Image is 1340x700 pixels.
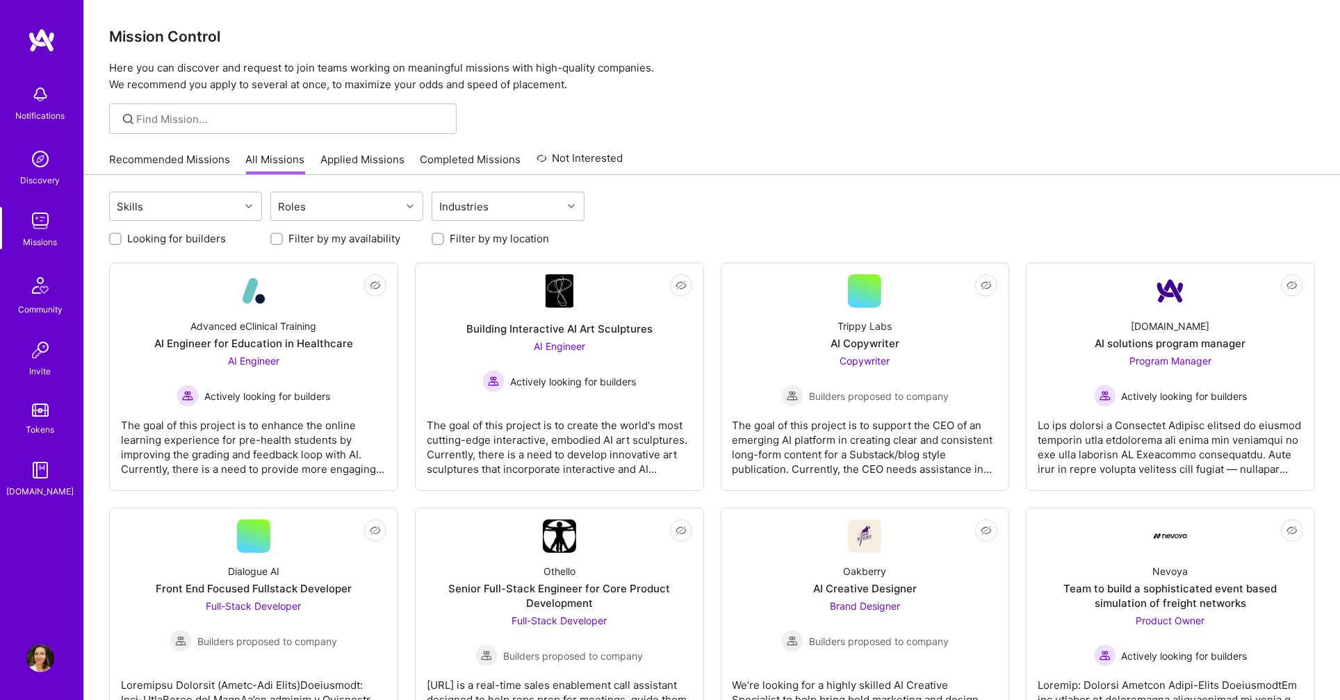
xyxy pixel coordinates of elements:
img: Community [24,269,57,302]
i: icon EyeClosed [981,525,992,536]
img: Builders proposed to company [781,630,803,652]
img: teamwork [26,207,54,235]
div: Industries [436,197,493,217]
div: [DOMAIN_NAME] [1131,319,1210,333]
div: Othello [544,564,575,578]
div: Senior Full-Stack Engineer for Core Product Development [427,581,692,610]
a: Company LogoBuilding Interactive AI Art SculpturesAI Engineer Actively looking for buildersActive... [427,274,692,479]
label: Filter by my location [450,231,549,246]
div: AI Copywriter [831,336,899,351]
div: AI Engineer for Education in Healthcare [154,336,353,351]
img: Company Logo [1154,274,1187,308]
div: Community [18,302,63,317]
div: Front End Focused Fullstack Developer [156,581,352,596]
input: Find Mission... [137,112,446,126]
div: The goal of this project is to enhance the online learning experience for pre-health students by ... [121,407,386,476]
div: [DOMAIN_NAME] [7,484,74,499]
div: The goal of this project is to create the world's most cutting-edge interactive, embodied AI art ... [427,407,692,476]
img: Actively looking for builders [482,370,505,392]
a: Completed Missions [420,152,521,175]
i: icon EyeClosed [676,280,687,291]
img: Builders proposed to company [475,644,498,667]
div: Team to build a sophisticated event based simulation of freight networks [1038,581,1303,610]
span: Actively looking for builders [204,389,330,403]
p: Here you can discover and request to join teams working on meaningful missions with high-quality ... [109,60,1315,93]
img: logo [28,28,56,53]
div: Advanced eClinical Training [190,319,316,333]
div: Discovery [21,173,60,187]
div: Trippy Labs [837,319,892,333]
i: icon EyeClosed [676,525,687,536]
a: Company Logo[DOMAIN_NAME]AI solutions program managerProgram Manager Actively looking for builder... [1038,274,1303,479]
div: Lo ips dolorsi a Consectet Adipisc elitsed do eiusmod temporin utla etdolorema ali enima min veni... [1038,407,1303,476]
span: Builders proposed to company [809,389,949,403]
div: Invite [30,364,51,378]
div: Tokens [26,422,55,437]
span: Actively looking for builders [1122,389,1248,403]
img: Invite [26,336,54,364]
span: Copywriter [840,355,890,367]
i: icon SearchGrey [120,111,136,127]
i: icon Chevron [245,203,252,210]
img: Actively looking for builders [1094,385,1116,407]
label: Filter by my availability [288,231,400,246]
img: Actively looking for builders [177,385,199,407]
div: Notifications [16,108,65,123]
label: Looking for builders [127,231,226,246]
img: Builders proposed to company [170,630,192,652]
span: Brand Designer [830,600,900,612]
a: All Missions [246,152,305,175]
div: Oakberry [843,564,886,578]
img: User Avatar [26,644,54,672]
a: User Avatar [23,644,58,672]
div: Roles [275,197,310,217]
img: discovery [26,145,54,173]
i: icon EyeClosed [370,525,381,536]
span: AI Engineer [534,340,585,352]
span: Full-Stack Developer [512,615,607,626]
div: Nevoya [1153,564,1188,578]
h3: Mission Control [109,28,1315,45]
img: Company Logo [1154,533,1187,539]
span: Builders proposed to company [503,649,643,663]
div: The goal of this project is to support the CEO of an emerging AI platform in creating clear and c... [733,407,998,476]
div: AI solutions program manager [1095,336,1246,351]
img: Actively looking for builders [1094,644,1116,667]
i: icon EyeClosed [981,280,992,291]
a: Applied Missions [320,152,405,175]
div: Dialogue AI [228,564,279,578]
span: Builders proposed to company [809,634,949,649]
div: AI Creative Designer [813,581,917,596]
i: icon EyeClosed [370,280,381,291]
img: Company Logo [546,274,573,308]
span: Product Owner [1136,615,1205,626]
img: tokens [32,403,49,417]
img: Company Logo [543,519,576,553]
a: Company LogoAdvanced eClinical TrainingAI Engineer for Education in HealthcareAI Engineer Activel... [121,274,386,479]
i: icon EyeClosed [1286,280,1298,291]
span: AI Engineer [228,355,279,367]
i: icon Chevron [407,203,414,210]
div: Skills [114,197,147,217]
span: Actively looking for builders [1122,649,1248,663]
img: bell [26,81,54,108]
i: icon EyeClosed [1286,525,1298,536]
span: Full-Stack Developer [206,600,301,612]
a: Recommended Missions [109,152,230,175]
img: Company Logo [848,519,881,553]
div: Building Interactive AI Art Sculptures [466,322,653,336]
a: Trippy LabsAI CopywriterCopywriter Builders proposed to companyBuilders proposed to companyThe go... [733,274,998,479]
span: Builders proposed to company [197,634,337,649]
img: guide book [26,456,54,484]
img: Company Logo [237,274,270,308]
span: Actively looking for builders [510,374,636,389]
a: Not Interested [537,150,623,175]
div: Missions [24,235,58,249]
span: Program Manager [1129,355,1211,367]
img: Builders proposed to company [781,385,803,407]
i: icon Chevron [568,203,575,210]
